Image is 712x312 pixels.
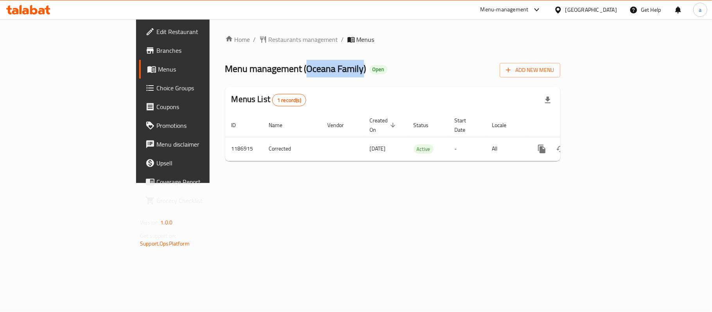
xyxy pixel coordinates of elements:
span: Add New Menu [506,65,554,75]
span: 1 record(s) [273,97,306,104]
td: All [486,137,526,161]
span: Branches [156,46,249,55]
div: Export file [538,91,557,109]
td: Corrected [263,137,321,161]
nav: breadcrumb [225,35,560,44]
div: Total records count [272,94,306,106]
button: Change Status [551,140,570,158]
span: Name [269,120,293,130]
a: Grocery Checklist [139,191,255,210]
span: Promotions [156,121,249,130]
a: Restaurants management [259,35,338,44]
span: Menus [357,35,375,44]
span: Coverage Report [156,177,249,186]
a: Branches [139,41,255,60]
span: Locale [492,120,517,130]
div: Open [369,65,387,74]
button: Add New Menu [500,63,560,77]
span: Edit Restaurant [156,27,249,36]
span: Coupons [156,102,249,111]
span: Menu management ( Oceana Family ) [225,60,366,77]
span: Status [414,120,439,130]
span: a [699,5,701,14]
td: - [448,137,486,161]
span: Get support on: [140,231,176,241]
th: Actions [526,113,614,137]
span: Grocery Checklist [156,196,249,205]
span: Menu disclaimer [156,140,249,149]
a: Promotions [139,116,255,135]
a: Choice Groups [139,79,255,97]
div: Menu-management [481,5,529,14]
a: Menus [139,60,255,79]
a: Upsell [139,154,255,172]
button: more [533,140,551,158]
span: Choice Groups [156,83,249,93]
a: Coupons [139,97,255,116]
a: Coverage Report [139,172,255,191]
span: Active [414,145,434,154]
span: Start Date [455,116,477,134]
span: 1.0.0 [160,217,172,228]
span: Menus [158,65,249,74]
span: ID [231,120,246,130]
span: Restaurants management [269,35,338,44]
table: enhanced table [225,113,614,161]
span: Created On [370,116,398,134]
li: / [341,35,344,44]
a: Support.OpsPlatform [140,238,190,249]
h2: Menus List [231,93,306,106]
div: [GEOGRAPHIC_DATA] [565,5,617,14]
a: Menu disclaimer [139,135,255,154]
span: Open [369,66,387,73]
a: Edit Restaurant [139,22,255,41]
span: [DATE] [370,143,386,154]
span: Version: [140,217,159,228]
div: Active [414,144,434,154]
span: Upsell [156,158,249,168]
span: Vendor [328,120,354,130]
